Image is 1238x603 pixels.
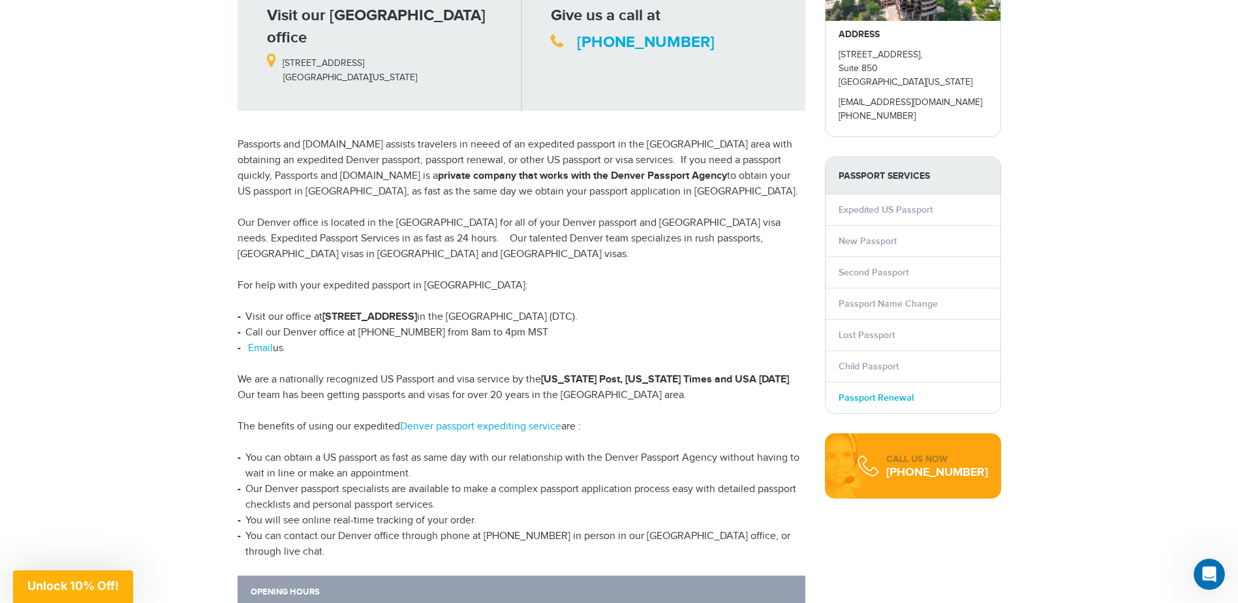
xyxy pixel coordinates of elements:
div: [PHONE_NUMBER] [886,466,988,479]
li: You can obtain a US passport as fast as same day with our relationship with the Denver Passport A... [238,450,805,482]
strong: PASSPORT SERVICES [826,157,1000,194]
a: Passport Renewal [839,392,914,403]
p: [STREET_ADDRESS], Suite 850 [GEOGRAPHIC_DATA][US_STATE] [839,48,987,89]
a: [EMAIL_ADDRESS][DOMAIN_NAME] [839,97,982,108]
strong: Give us a call at [551,6,660,25]
a: Child Passport [839,361,899,372]
strong: Visit our [GEOGRAPHIC_DATA] office [267,6,486,47]
p: Passports and [DOMAIN_NAME] assists travelers in neeed of an expedited passport in the [GEOGRAPHI... [238,137,805,200]
a: Denver passport expediting service [400,420,561,433]
li: You can contact our Denver office through phone at [PHONE_NUMBER] in person in our [GEOGRAPHIC_DA... [238,529,805,560]
strong: [US_STATE] Post, [US_STATE] Times and USA [DATE] [541,373,789,386]
div: Unlock 10% Off! [13,570,133,603]
li: You will see online real-time tracking of your order. [238,513,805,529]
strong: [STREET_ADDRESS] [322,311,417,323]
p: Our Denver office is located in the [GEOGRAPHIC_DATA] for all of your Denver passport and [GEOGRA... [238,215,805,262]
a: Lost Passport [839,330,895,341]
li: Call our Denver office at [PHONE_NUMBER] from 8am to 4pm MST [238,325,805,341]
p: [STREET_ADDRESS] [GEOGRAPHIC_DATA][US_STATE] [267,49,512,84]
p: The benefits of using our expedited are : [238,419,805,435]
a: Passport Name Change [839,298,938,309]
a: Email [248,342,273,354]
li: Visit our office at in the [GEOGRAPHIC_DATA] (DTC). [238,309,805,325]
p: We are a nationally recognized US Passport and visa service by the . Our team has been getting pa... [238,372,805,403]
a: New Passport [839,236,897,247]
span: Unlock 10% Off! [27,579,119,593]
li: Our Denver passport specialists are available to make a complex passport application process easy... [238,482,805,513]
a: Expedited US Passport [839,204,933,215]
li: us. [238,341,805,356]
iframe: Intercom live chat [1194,559,1225,590]
a: Second Passport [839,267,908,278]
p: For help with your expedited passport in [GEOGRAPHIC_DATA]: [238,278,805,294]
strong: ADDRESS [839,29,880,40]
div: CALL US NOW [886,453,988,466]
a: [PHONE_NUMBER] [577,33,715,52]
strong: private company that works with the Denver Passport Agency [438,170,727,182]
p: [PHONE_NUMBER] [839,110,987,123]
